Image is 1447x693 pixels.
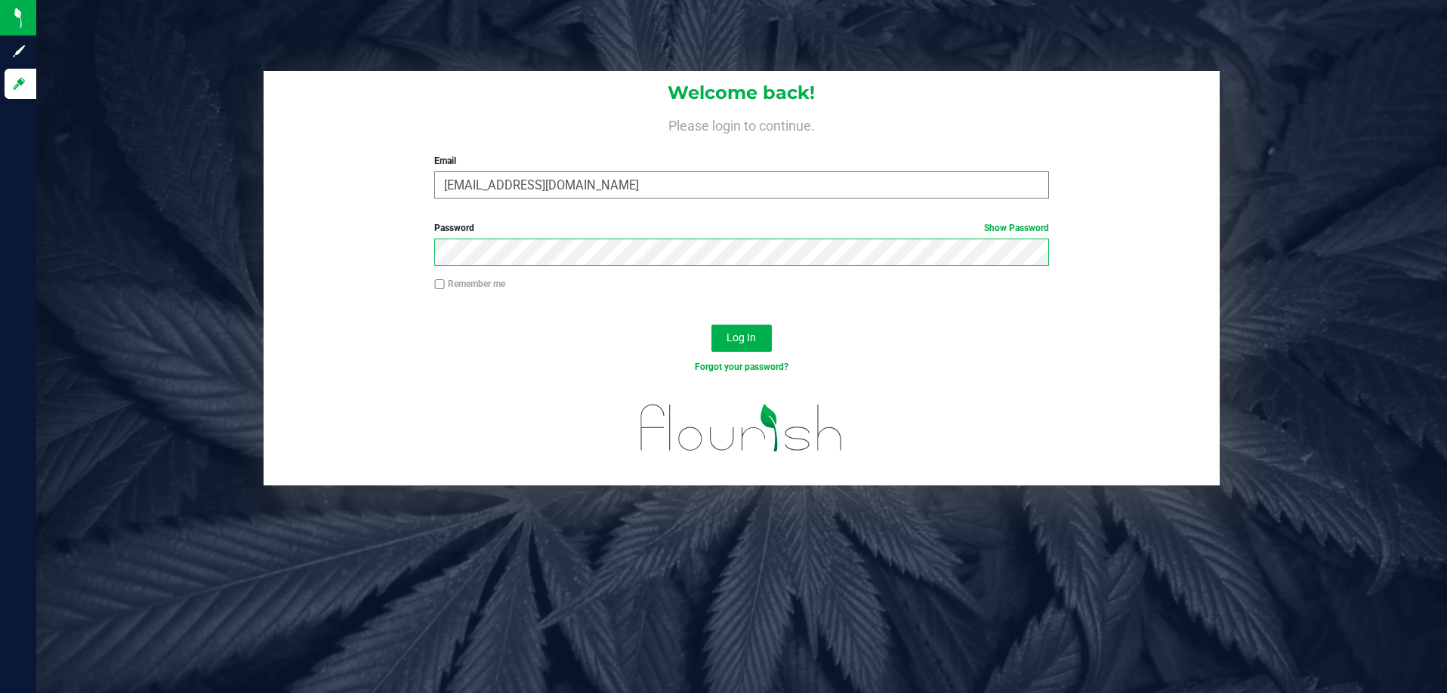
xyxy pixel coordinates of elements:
label: Remember me [434,277,505,291]
h1: Welcome back! [264,83,1219,103]
button: Log In [711,325,772,352]
a: Show Password [984,223,1049,233]
label: Email [434,154,1049,168]
img: flourish_logo.svg [622,390,861,467]
span: Log In [727,331,756,343]
input: Remember me [434,279,445,290]
inline-svg: Sign up [11,44,26,59]
span: Password [434,223,474,233]
a: Forgot your password? [695,362,788,372]
h4: Please login to continue. [264,115,1219,133]
inline-svg: Log in [11,76,26,91]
